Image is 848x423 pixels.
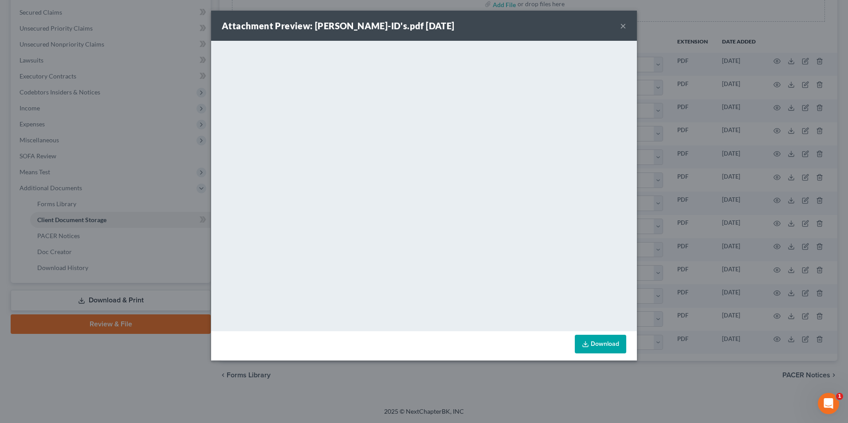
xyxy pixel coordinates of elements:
[222,20,455,31] strong: Attachment Preview: [PERSON_NAME]-ID's.pdf [DATE]
[620,20,626,31] button: ×
[575,335,626,353] a: Download
[836,393,843,400] span: 1
[211,41,637,329] iframe: <object ng-attr-data='[URL][DOMAIN_NAME]' type='application/pdf' width='100%' height='650px'></ob...
[818,393,839,414] iframe: Intercom live chat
